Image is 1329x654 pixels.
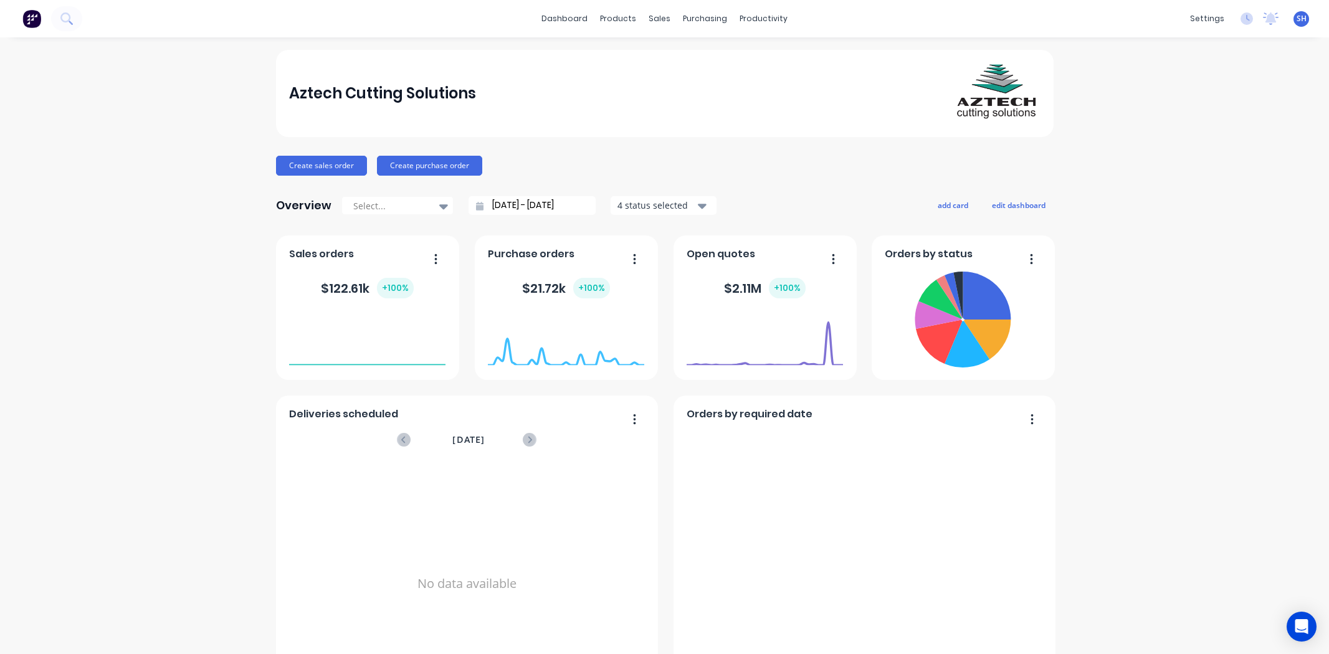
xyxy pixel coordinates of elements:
[885,247,973,262] span: Orders by status
[930,197,976,213] button: add card
[677,9,733,28] div: purchasing
[984,197,1054,213] button: edit dashboard
[1287,612,1317,642] div: Open Intercom Messenger
[617,199,696,212] div: 4 status selected
[573,278,610,298] div: + 100 %
[724,278,806,298] div: $ 2.11M
[769,278,806,298] div: + 100 %
[535,9,594,28] a: dashboard
[687,247,755,262] span: Open quotes
[687,407,812,422] span: Orders by required date
[611,196,717,215] button: 4 status selected
[452,433,485,447] span: [DATE]
[276,193,331,218] div: Overview
[289,81,476,106] div: Aztech Cutting Solutions
[377,278,414,298] div: + 100 %
[276,156,367,176] button: Create sales order
[642,9,677,28] div: sales
[22,9,41,28] img: Factory
[377,156,482,176] button: Create purchase order
[522,278,610,298] div: $ 21.72k
[733,9,794,28] div: productivity
[1184,9,1231,28] div: settings
[594,9,642,28] div: products
[953,50,1040,137] img: Aztech Cutting Solutions
[289,247,354,262] span: Sales orders
[321,278,414,298] div: $ 122.61k
[488,247,574,262] span: Purchase orders
[1297,13,1307,24] span: SH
